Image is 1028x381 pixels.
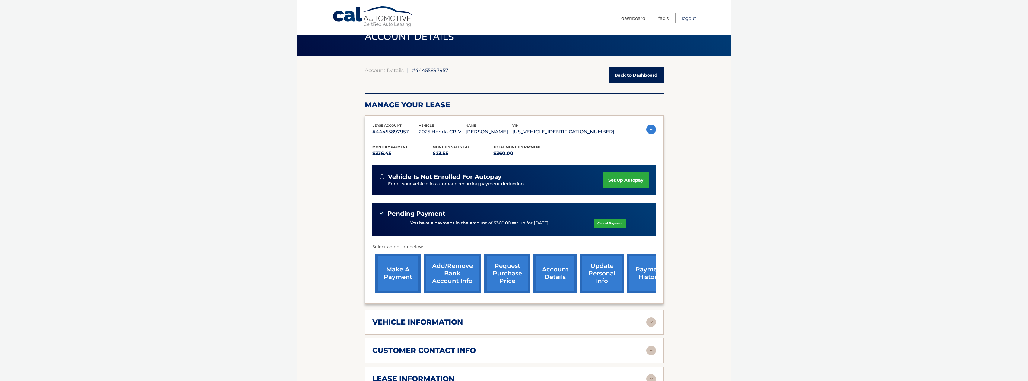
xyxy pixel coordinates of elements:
a: make a payment [375,254,421,293]
span: lease account [372,123,402,128]
p: $336.45 [372,149,433,158]
span: name [466,123,476,128]
p: Enroll your vehicle in automatic recurring payment deduction. [388,181,603,187]
span: | [407,67,409,73]
img: check-green.svg [380,211,384,215]
h2: Manage Your Lease [365,100,664,110]
h2: customer contact info [372,346,476,355]
p: [US_VEHICLE_IDENTIFICATION_NUMBER] [512,128,614,136]
img: accordion-active.svg [646,125,656,134]
p: $360.00 [493,149,554,158]
a: Cancel Payment [594,219,626,228]
span: Pending Payment [387,210,445,217]
img: accordion-rest.svg [646,317,656,327]
p: #44455897957 [372,128,419,136]
span: vehicle [419,123,434,128]
img: accordion-rest.svg [646,346,656,355]
a: Dashboard [621,13,645,23]
span: Monthly sales Tax [433,145,470,149]
a: Cal Automotive [332,6,414,27]
span: #44455897957 [412,67,448,73]
p: 2025 Honda CR-V [419,128,466,136]
a: Add/Remove bank account info [424,254,481,293]
a: account details [533,254,577,293]
span: vin [512,123,519,128]
span: Monthly Payment [372,145,408,149]
a: Back to Dashboard [609,67,664,83]
p: [PERSON_NAME] [466,128,512,136]
p: You have a payment in the amount of $360.00 set up for [DATE]. [410,220,549,227]
a: FAQ's [658,13,669,23]
a: Logout [682,13,696,23]
span: Total Monthly Payment [493,145,541,149]
a: payment history [627,254,672,293]
p: $23.55 [433,149,493,158]
img: alert-white.svg [380,174,384,179]
span: vehicle is not enrolled for autopay [388,173,501,181]
a: set up autopay [603,172,648,188]
h2: vehicle information [372,318,463,327]
a: update personal info [580,254,624,293]
a: request purchase price [484,254,530,293]
p: Select an option below: [372,243,656,251]
span: ACCOUNT DETAILS [365,31,454,42]
a: Account Details [365,67,404,73]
